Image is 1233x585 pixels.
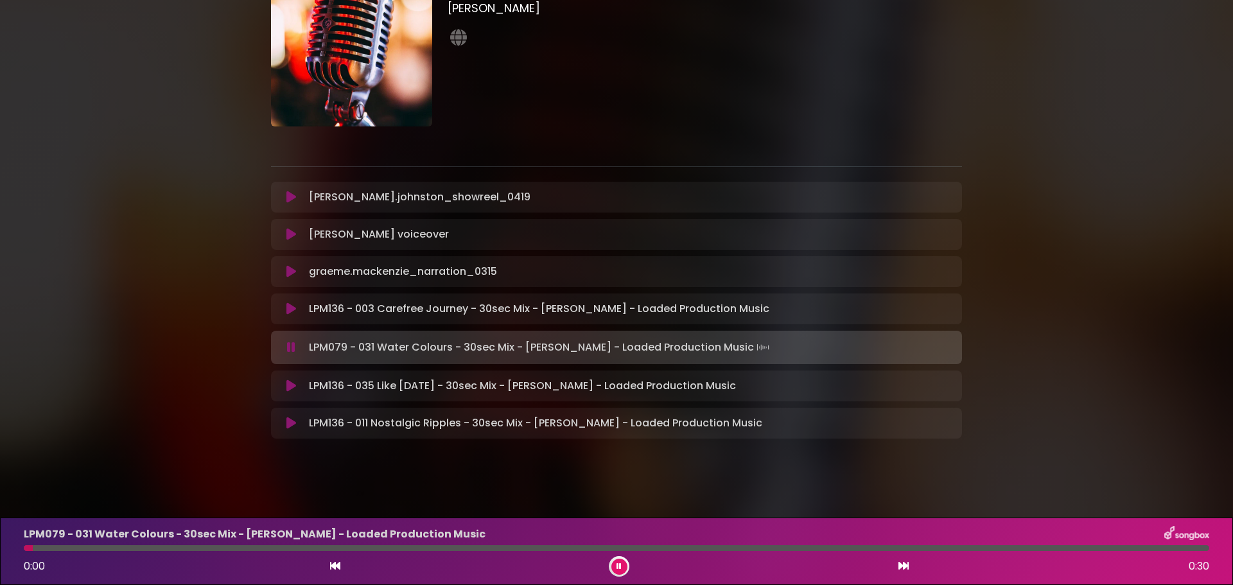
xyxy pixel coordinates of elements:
p: LPM079 - 031 Water Colours - 30sec Mix - [PERSON_NAME] - Loaded Production Music [309,338,772,356]
p: LPM136 - 003 Carefree Journey - 30sec Mix - [PERSON_NAME] - Loaded Production Music [309,301,769,317]
p: LPM136 - 011 Nostalgic Ripples - 30sec Mix - [PERSON_NAME] - Loaded Production Music [309,415,762,431]
h3: [PERSON_NAME] [448,1,962,15]
p: [PERSON_NAME] voiceover [309,227,449,242]
p: graeme.mackenzie_narration_0315 [309,264,497,279]
img: waveform4.gif [754,338,772,356]
p: LPM136 - 035 Like [DATE] - 30sec Mix - [PERSON_NAME] - Loaded Production Music [309,378,736,394]
p: [PERSON_NAME].johnston_showreel_0419 [309,189,530,205]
